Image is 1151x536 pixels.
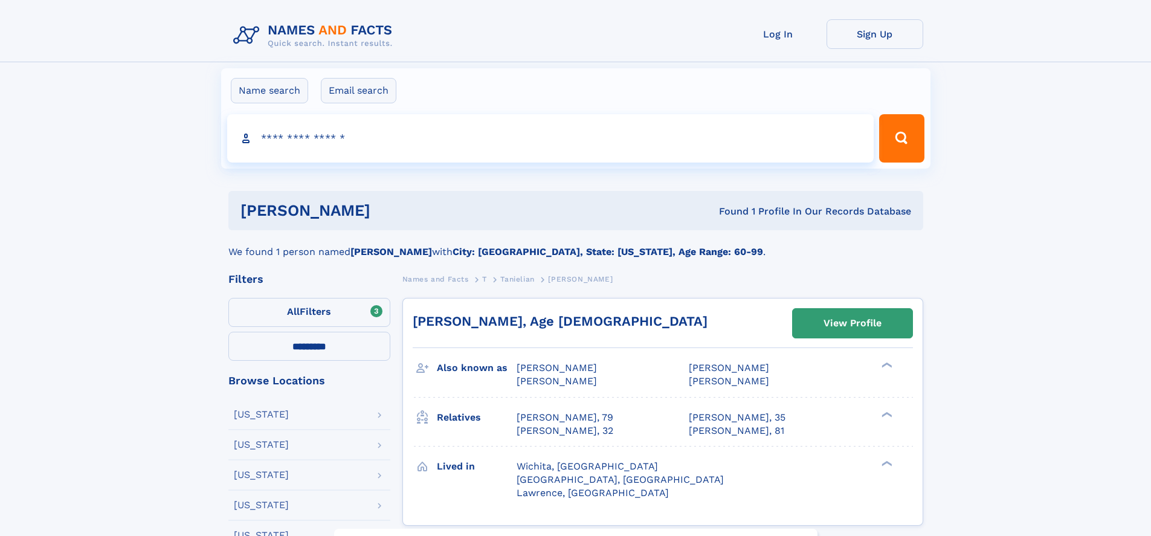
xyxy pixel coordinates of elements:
[402,271,469,286] a: Names and Facts
[240,203,545,218] h1: [PERSON_NAME]
[827,19,923,49] a: Sign Up
[500,271,534,286] a: Tanielian
[517,362,597,373] span: [PERSON_NAME]
[879,410,893,418] div: ❯
[482,271,487,286] a: T
[548,275,613,283] span: [PERSON_NAME]
[234,500,289,510] div: [US_STATE]
[482,275,487,283] span: T
[689,362,769,373] span: [PERSON_NAME]
[517,474,724,485] span: [GEOGRAPHIC_DATA], [GEOGRAPHIC_DATA]
[544,205,911,218] div: Found 1 Profile In Our Records Database
[517,487,669,499] span: Lawrence, [GEOGRAPHIC_DATA]
[793,309,912,338] a: View Profile
[228,298,390,327] label: Filters
[517,460,658,472] span: Wichita, [GEOGRAPHIC_DATA]
[321,78,396,103] label: Email search
[453,246,763,257] b: City: [GEOGRAPHIC_DATA], State: [US_STATE], Age Range: 60-99
[228,19,402,52] img: Logo Names and Facts
[228,375,390,386] div: Browse Locations
[234,470,289,480] div: [US_STATE]
[689,424,784,438] a: [PERSON_NAME], 81
[879,361,893,369] div: ❯
[413,314,708,329] a: [PERSON_NAME], Age [DEMOGRAPHIC_DATA]
[437,407,517,428] h3: Relatives
[517,424,613,438] a: [PERSON_NAME], 32
[824,309,882,337] div: View Profile
[879,114,924,163] button: Search Button
[350,246,432,257] b: [PERSON_NAME]
[730,19,827,49] a: Log In
[234,440,289,450] div: [US_STATE]
[437,456,517,477] h3: Lived in
[517,375,597,387] span: [PERSON_NAME]
[231,78,308,103] label: Name search
[227,114,874,163] input: search input
[437,358,517,378] h3: Also known as
[517,411,613,424] a: [PERSON_NAME], 79
[879,459,893,467] div: ❯
[228,274,390,285] div: Filters
[287,306,300,317] span: All
[689,411,785,424] a: [PERSON_NAME], 35
[234,410,289,419] div: [US_STATE]
[500,275,534,283] span: Tanielian
[689,375,769,387] span: [PERSON_NAME]
[228,230,923,259] div: We found 1 person named with .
